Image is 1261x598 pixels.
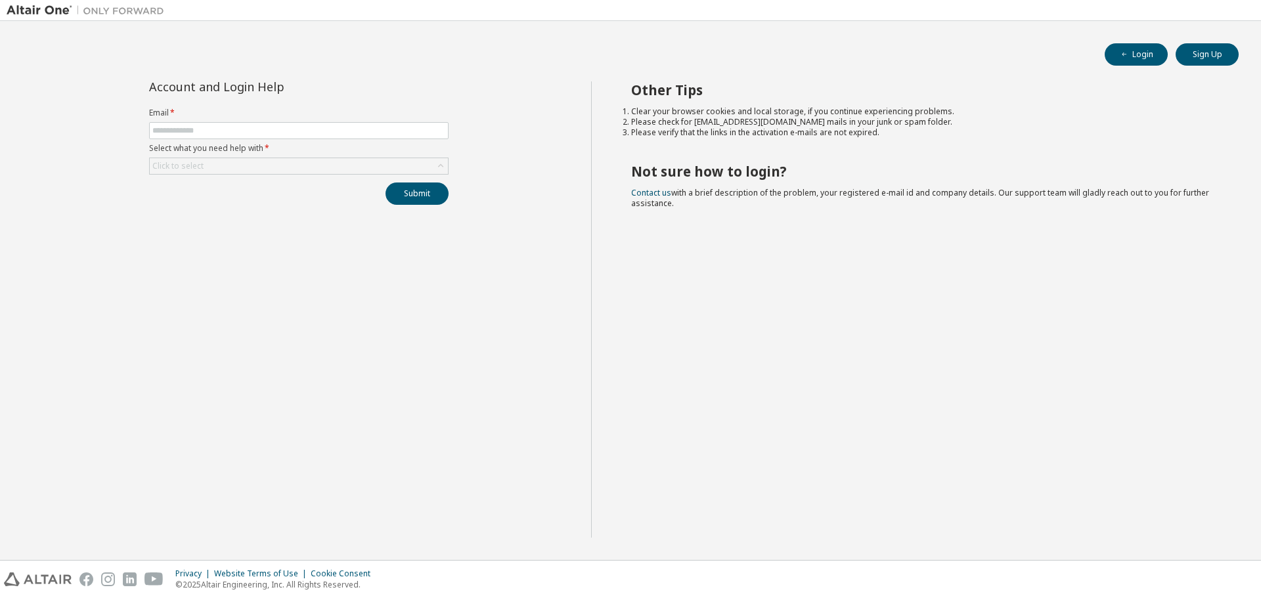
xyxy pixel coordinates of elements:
img: altair_logo.svg [4,572,72,586]
button: Login [1105,43,1168,66]
h2: Not sure how to login? [631,163,1216,180]
li: Please verify that the links in the activation e-mails are not expired. [631,127,1216,138]
div: Click to select [152,161,204,171]
div: Privacy [175,568,214,579]
div: Website Terms of Use [214,568,311,579]
img: facebook.svg [79,572,93,586]
img: linkedin.svg [123,572,137,586]
div: Click to select [150,158,448,174]
li: Clear your browser cookies and local storage, if you continue experiencing problems. [631,106,1216,117]
button: Submit [386,182,449,205]
img: instagram.svg [101,572,115,586]
img: Altair One [7,4,171,17]
span: with a brief description of the problem, your registered e-mail id and company details. Our suppo... [631,187,1209,209]
label: Select what you need help with [149,143,449,154]
img: youtube.svg [144,572,164,586]
p: © 2025 Altair Engineering, Inc. All Rights Reserved. [175,579,378,590]
button: Sign Up [1176,43,1239,66]
h2: Other Tips [631,81,1216,98]
a: Contact us [631,187,671,198]
div: Account and Login Help [149,81,389,92]
div: Cookie Consent [311,568,378,579]
li: Please check for [EMAIL_ADDRESS][DOMAIN_NAME] mails in your junk or spam folder. [631,117,1216,127]
label: Email [149,108,449,118]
